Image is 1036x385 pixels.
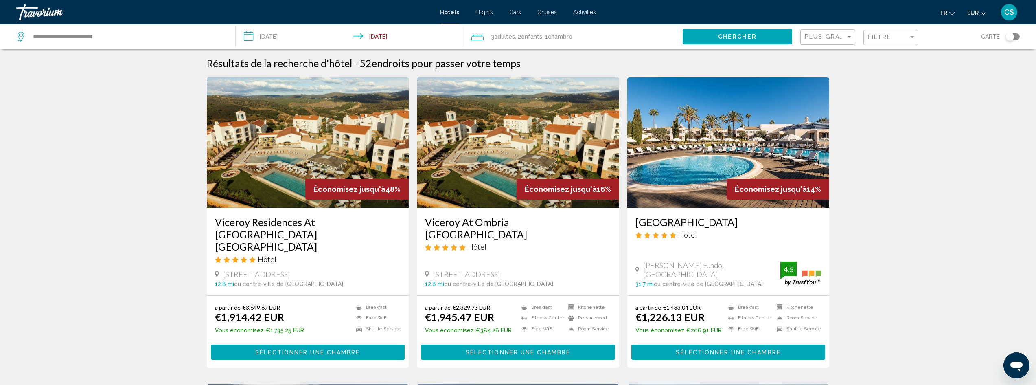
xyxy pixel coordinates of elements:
[724,315,773,322] li: Fitness Center
[211,345,405,360] button: Sélectionner une chambre
[940,7,955,19] button: Change language
[475,9,493,15] a: Flights
[494,33,515,40] span: Adultes
[1000,33,1020,40] button: Toggle map
[635,327,684,334] span: Vous économisez
[635,230,821,239] div: 5 star Hotel
[215,255,401,264] div: 5 star Hotel
[683,29,792,44] button: Chercher
[16,4,432,20] a: Travorium
[967,10,979,16] span: EUR
[663,304,701,311] del: €1,433.04 EUR
[425,327,512,334] p: €384.26 EUR
[773,326,821,332] li: Shuttle Service
[243,304,280,311] del: €3,649.67 EUR
[780,262,821,286] img: trustyou-badge.svg
[780,264,797,274] div: 4.5
[468,242,486,251] span: Hôtel
[718,34,757,40] span: Chercher
[352,326,401,332] li: Shuttle Service
[466,349,570,356] span: Sélectionner une chambre
[635,304,661,311] span: a partir de
[421,347,615,356] a: Sélectionner une chambre
[868,34,891,40] span: Filtre
[215,311,284,323] ins: €1,914.42 EUR
[215,304,241,311] span: a partir de
[676,349,780,356] span: Sélectionner une chambre
[215,327,264,334] span: Vous économisez
[1003,352,1029,378] iframe: Bouton de lancement de la fenêtre de messagerie
[223,270,290,279] span: [STREET_ADDRESS]
[236,24,463,49] button: Check-in date: Aug 21, 2025 Check-out date: Aug 24, 2025
[215,216,401,253] a: Viceroy Residences At [GEOGRAPHIC_DATA] [GEOGRAPHIC_DATA]
[643,261,781,279] span: [PERSON_NAME] Fundo, [GEOGRAPHIC_DATA]
[215,327,304,334] p: €1,735.25 EUR
[305,179,409,200] div: 48%
[537,9,557,15] a: Cruises
[453,304,490,311] del: €2,329.73 EUR
[635,216,821,228] a: [GEOGRAPHIC_DATA]
[425,216,611,240] a: Viceroy At Ombria [GEOGRAPHIC_DATA]
[627,77,830,208] img: Hotel image
[425,242,611,251] div: 5 star Hotel
[255,349,360,356] span: Sélectionner une chambre
[234,281,343,287] span: du centre-ville de [GEOGRAPHIC_DATA]
[372,57,521,69] span: endroits pour passer votre temps
[999,4,1020,21] button: User Menu
[542,31,572,42] span: , 1
[635,311,705,323] ins: €1,226.13 EUR
[773,304,821,311] li: Kitchenette
[635,281,654,287] span: 31.7 mi
[352,315,401,322] li: Free WiFi
[521,33,542,40] span: Enfants
[548,33,572,40] span: Chambre
[440,9,459,15] a: Hotels
[421,345,615,360] button: Sélectionner une chambre
[425,327,474,334] span: Vous économisez
[491,31,515,42] span: 3
[258,255,276,264] span: Hôtel
[425,281,444,287] span: 12.8 mi
[863,29,918,46] button: Filter
[773,315,821,322] li: Room Service
[805,33,902,40] span: Plus grandes économies
[573,9,596,15] a: Activities
[509,9,521,15] a: Cars
[359,57,521,69] h2: 52
[425,311,494,323] ins: €1,945.47 EUR
[444,281,553,287] span: du centre-ville de [GEOGRAPHIC_DATA]
[635,327,722,334] p: €206.91 EUR
[724,326,773,332] li: Free WiFi
[463,24,683,49] button: Travelers: 3 adults, 2 children
[313,185,385,194] span: Économisez jusqu'à
[425,304,451,311] span: a partir de
[678,230,697,239] span: Hôtel
[354,57,357,69] span: -
[564,304,611,311] li: Kitchenette
[654,281,763,287] span: du centre-ville de [GEOGRAPHIC_DATA]
[727,179,829,200] div: 14%
[564,326,611,332] li: Room Service
[517,326,564,332] li: Free WiFi
[724,304,773,311] li: Breakfast
[981,31,1000,42] span: Carte
[515,31,542,42] span: , 2
[735,185,807,194] span: Économisez jusqu'à
[517,304,564,311] li: Breakfast
[631,345,826,360] button: Sélectionner une chambre
[1004,8,1014,16] span: CS
[207,77,409,208] img: Hotel image
[417,77,619,208] img: Hotel image
[433,270,500,279] span: [STREET_ADDRESS]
